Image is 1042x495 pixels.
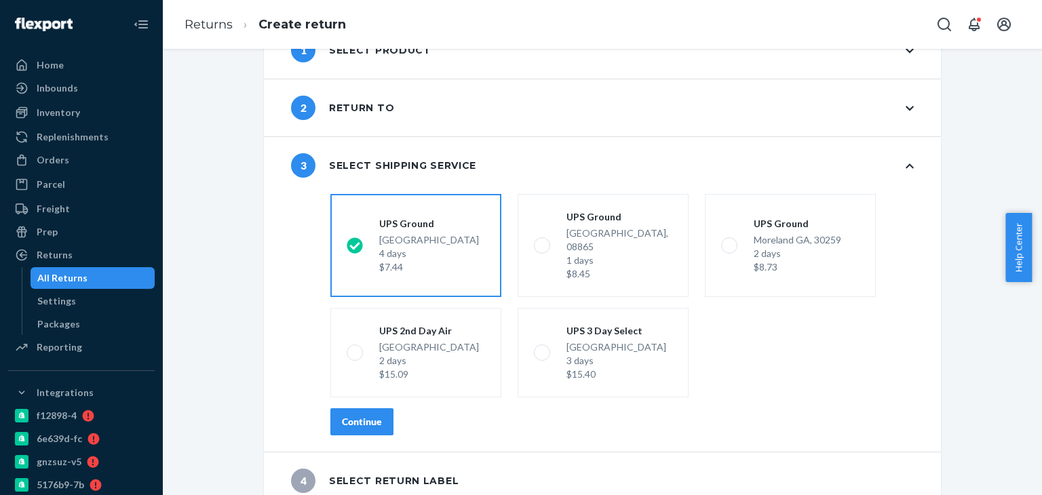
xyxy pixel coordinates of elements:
div: Select return label [291,469,459,493]
div: Inbounds [37,81,78,95]
div: 6e639d-fc [37,432,82,446]
div: Orders [37,153,69,167]
div: Replenishments [37,130,109,144]
div: $15.40 [566,368,666,381]
a: Returns [185,17,233,32]
a: Parcel [8,174,155,195]
span: 4 [291,469,315,493]
div: Reporting [37,340,82,354]
div: UPS Ground [754,217,841,231]
div: Home [37,58,64,72]
button: Open account menu [990,11,1018,38]
a: 6e639d-fc [8,428,155,450]
div: Returns [37,248,73,262]
a: Home [8,54,155,76]
div: UPS 3 Day Select [566,324,666,338]
button: Help Center [1005,213,1032,282]
a: Replenishments [8,126,155,148]
span: 2 [291,96,315,120]
div: Inventory [37,106,80,119]
a: Prep [8,221,155,243]
a: gnzsuz-v5 [8,451,155,473]
div: Settings [37,294,76,308]
a: Inbounds [8,77,155,99]
div: All Returns [37,271,88,285]
div: $8.45 [566,267,672,281]
div: 5176b9-7b [37,478,84,492]
div: Integrations [37,386,94,399]
div: 2 days [754,247,841,260]
a: Create return [258,17,346,32]
a: f12898-4 [8,405,155,427]
button: Continue [330,408,393,435]
div: f12898-4 [37,409,77,422]
a: Orders [8,149,155,171]
button: Open notifications [961,11,988,38]
div: [GEOGRAPHIC_DATA] [379,233,479,274]
img: Flexport logo [15,18,73,31]
div: Freight [37,202,70,216]
div: gnzsuz-v5 [37,455,81,469]
a: Freight [8,198,155,220]
div: $7.44 [379,260,479,274]
a: Returns [8,244,155,266]
button: Open Search Box [931,11,958,38]
div: Parcel [37,178,65,191]
div: Return to [291,96,394,120]
div: Moreland GA, 30259 [754,233,841,274]
div: 2 days [379,354,479,368]
div: UPS Ground [566,210,672,224]
div: Prep [37,225,58,239]
a: Packages [31,313,155,335]
button: Integrations [8,382,155,403]
div: UPS 2nd Day Air [379,324,479,338]
div: $15.09 [379,368,479,381]
div: Continue [342,415,382,429]
div: 1 days [566,254,672,267]
div: [GEOGRAPHIC_DATA] [379,340,479,381]
span: 3 [291,153,315,178]
div: Select shipping service [291,153,476,178]
div: $8.73 [754,260,841,274]
div: Packages [37,317,80,331]
a: Inventory [8,102,155,123]
div: Select product [291,38,431,62]
div: [GEOGRAPHIC_DATA] [566,340,666,381]
a: All Returns [31,267,155,289]
div: UPS Ground [379,217,479,231]
button: Close Navigation [128,11,155,38]
span: 1 [291,38,315,62]
div: 4 days [379,247,479,260]
a: Settings [31,290,155,312]
div: 3 days [566,354,666,368]
div: [GEOGRAPHIC_DATA], 08865 [566,226,672,281]
a: Reporting [8,336,155,358]
ol: breadcrumbs [174,5,357,45]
